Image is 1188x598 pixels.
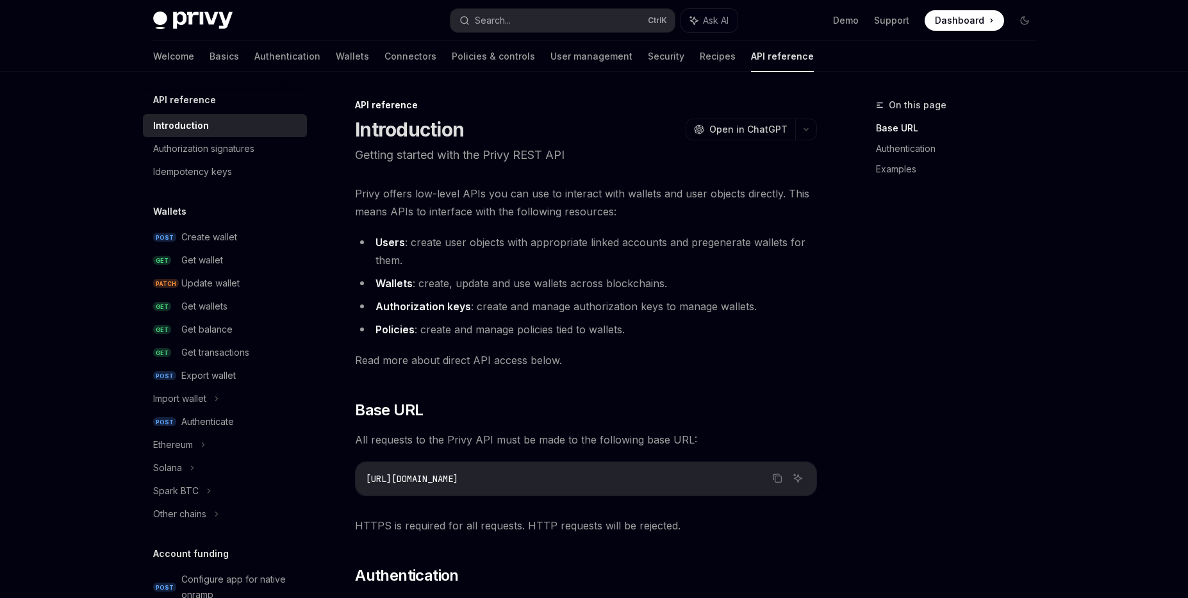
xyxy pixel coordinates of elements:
[153,371,176,381] span: POST
[153,92,216,108] h5: API reference
[375,277,413,290] strong: Wallets
[700,41,736,72] a: Recipes
[153,233,176,242] span: POST
[143,272,307,295] a: PATCHUpdate wallet
[153,437,193,453] div: Ethereum
[450,9,675,32] button: Search...CtrlK
[874,14,909,27] a: Support
[153,506,206,522] div: Other chains
[153,118,209,133] div: Introduction
[254,41,320,72] a: Authentication
[355,274,817,292] li: : create, update and use wallets across blockchains.
[355,146,817,164] p: Getting started with the Privy REST API
[925,10,1004,31] a: Dashboard
[153,546,229,561] h5: Account funding
[375,300,471,313] strong: Authorization keys
[876,138,1045,159] a: Authentication
[375,236,405,249] strong: Users
[789,470,806,486] button: Ask AI
[153,325,171,335] span: GET
[355,320,817,338] li: : create and manage policies tied to wallets.
[143,295,307,318] a: GETGet wallets
[336,41,369,72] a: Wallets
[153,460,182,476] div: Solana
[475,13,511,28] div: Search...
[181,322,233,337] div: Get balance
[1014,10,1035,31] button: Toggle dark mode
[355,565,459,586] span: Authentication
[153,417,176,427] span: POST
[366,473,458,485] span: [URL][DOMAIN_NAME]
[709,123,788,136] span: Open in ChatGPT
[375,323,415,336] strong: Policies
[751,41,814,72] a: API reference
[181,345,249,360] div: Get transactions
[181,368,236,383] div: Export wallet
[935,14,984,27] span: Dashboard
[648,15,667,26] span: Ctrl K
[355,118,464,141] h1: Introduction
[143,341,307,364] a: GETGet transactions
[143,137,307,160] a: Authorization signatures
[153,391,206,406] div: Import wallet
[143,249,307,272] a: GETGet wallet
[355,400,423,420] span: Base URL
[355,431,817,449] span: All requests to the Privy API must be made to the following base URL:
[181,299,227,314] div: Get wallets
[355,99,817,112] div: API reference
[681,9,738,32] button: Ask AI
[181,253,223,268] div: Get wallet
[143,226,307,249] a: POSTCreate wallet
[833,14,859,27] a: Demo
[355,185,817,220] span: Privy offers low-level APIs you can use to interact with wallets and user objects directly. This ...
[143,160,307,183] a: Idempotency keys
[153,164,232,179] div: Idempotency keys
[143,364,307,387] a: POSTExport wallet
[452,41,535,72] a: Policies & controls
[876,118,1045,138] a: Base URL
[143,410,307,433] a: POSTAuthenticate
[355,233,817,269] li: : create user objects with appropriate linked accounts and pregenerate wallets for them.
[153,348,171,358] span: GET
[181,276,240,291] div: Update wallet
[384,41,436,72] a: Connectors
[210,41,239,72] a: Basics
[355,297,817,315] li: : create and manage authorization keys to manage wallets.
[153,302,171,311] span: GET
[143,114,307,137] a: Introduction
[889,97,946,113] span: On this page
[153,204,186,219] h5: Wallets
[153,483,199,499] div: Spark BTC
[550,41,632,72] a: User management
[181,414,234,429] div: Authenticate
[153,41,194,72] a: Welcome
[355,351,817,369] span: Read more about direct API access below.
[181,229,237,245] div: Create wallet
[153,256,171,265] span: GET
[876,159,1045,179] a: Examples
[153,12,233,29] img: dark logo
[153,279,179,288] span: PATCH
[686,119,795,140] button: Open in ChatGPT
[769,470,786,486] button: Copy the contents from the code block
[648,41,684,72] a: Security
[143,318,307,341] a: GETGet balance
[703,14,729,27] span: Ask AI
[355,517,817,535] span: HTTPS is required for all requests. HTTP requests will be rejected.
[153,141,254,156] div: Authorization signatures
[153,583,176,592] span: POST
